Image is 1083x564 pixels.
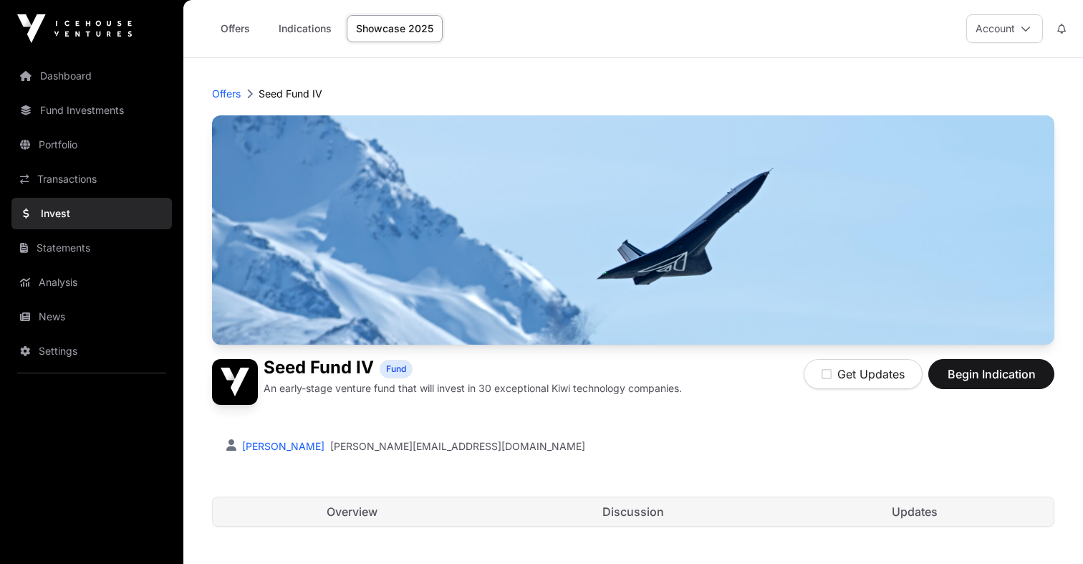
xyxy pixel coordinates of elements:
[11,267,172,298] a: Analysis
[11,60,172,92] a: Dashboard
[264,381,682,396] p: An early-stage venture fund that will invest in 30 exceptional Kiwi technology companies.
[11,198,172,229] a: Invest
[804,359,923,389] button: Get Updates
[11,301,172,333] a: News
[1011,495,1083,564] iframe: Chat Widget
[17,14,132,43] img: Icehouse Ventures Logo
[928,373,1054,388] a: Begin Indication
[928,359,1054,389] button: Begin Indication
[330,439,585,454] a: [PERSON_NAME][EMAIL_ADDRESS][DOMAIN_NAME]
[259,87,322,101] p: Seed Fund IV
[212,359,258,405] img: Seed Fund IV
[11,163,172,195] a: Transactions
[11,335,172,367] a: Settings
[212,87,241,101] a: Offers
[347,15,443,42] a: Showcase 2025
[775,497,1054,526] a: Updates
[494,497,773,526] a: Discussion
[264,359,374,378] h1: Seed Fund IV
[11,129,172,161] a: Portfolio
[239,440,324,452] a: [PERSON_NAME]
[386,363,406,375] span: Fund
[11,232,172,264] a: Statements
[213,497,1054,526] nav: Tabs
[212,115,1054,345] img: Seed Fund IV
[206,15,264,42] a: Offers
[966,14,1043,43] button: Account
[269,15,341,42] a: Indications
[11,95,172,126] a: Fund Investments
[946,365,1036,383] span: Begin Indication
[213,497,491,526] a: Overview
